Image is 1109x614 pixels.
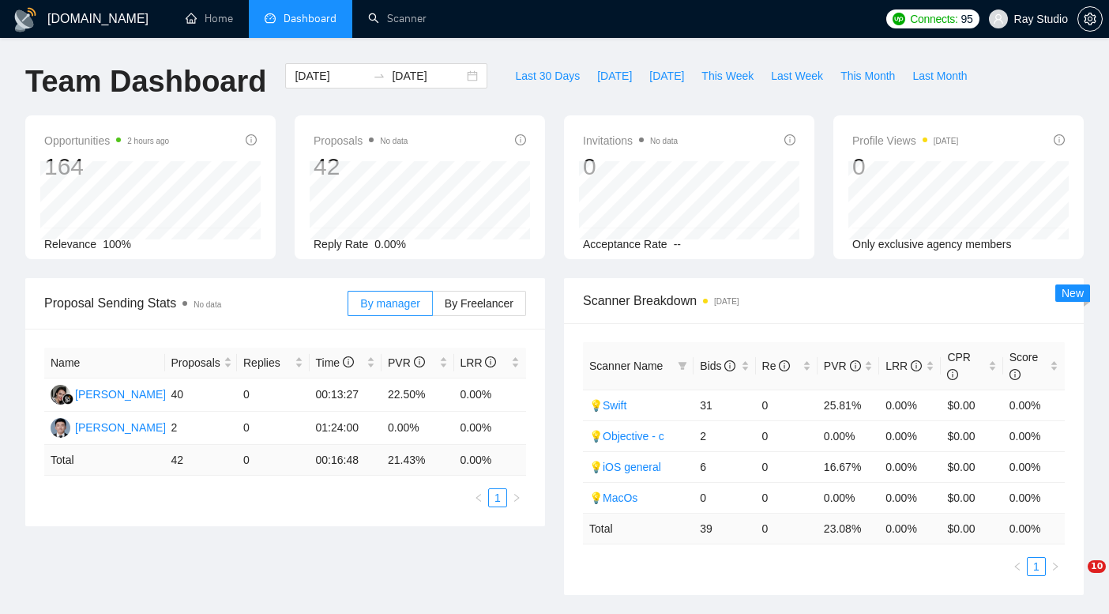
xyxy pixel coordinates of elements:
[461,356,497,369] span: LRR
[237,379,310,412] td: 0
[44,445,165,476] td: Total
[694,482,755,513] td: 0
[675,354,690,378] span: filter
[589,399,626,412] a: 💡Swift
[650,137,678,145] span: No data
[1054,134,1065,145] span: info-circle
[507,488,526,507] li: Next Page
[1055,560,1093,598] iframe: Intercom live chat
[589,492,637,504] a: 💡MacOs
[1013,562,1022,571] span: left
[310,379,382,412] td: 00:13:27
[1088,560,1106,573] span: 10
[51,387,166,400] a: IM[PERSON_NAME]
[51,418,70,438] img: KS
[771,67,823,85] span: Last Week
[512,493,521,503] span: right
[852,238,1012,250] span: Only exclusive agency members
[454,412,527,445] td: 0.00%
[694,390,755,420] td: 31
[1027,557,1046,576] li: 1
[583,513,694,544] td: Total
[824,360,861,372] span: PVR
[694,420,755,451] td: 2
[818,420,879,451] td: 0.00%
[879,390,941,420] td: 0.00%
[674,238,681,250] span: --
[506,63,588,89] button: Last 30 Days
[641,63,693,89] button: [DATE]
[879,451,941,482] td: 0.00%
[762,63,832,89] button: Last Week
[840,67,895,85] span: This Month
[1078,13,1102,25] span: setting
[941,513,1002,544] td: $ 0.00
[1003,513,1065,544] td: 0.00 %
[75,386,166,403] div: [PERSON_NAME]
[714,297,739,306] time: [DATE]
[756,482,818,513] td: 0
[373,70,385,82] span: to
[879,420,941,451] td: 0.00%
[588,63,641,89] button: [DATE]
[597,67,632,85] span: [DATE]
[75,419,166,436] div: [PERSON_NAME]
[589,461,661,473] a: 💡iOS general
[373,70,385,82] span: swap-right
[694,451,755,482] td: 6
[818,390,879,420] td: 25.81%
[165,412,238,445] td: 2
[316,356,354,369] span: Time
[186,12,233,25] a: homeHome
[237,412,310,445] td: 0
[941,420,1002,451] td: $0.00
[934,137,958,145] time: [DATE]
[382,412,454,445] td: 0.00%
[165,348,238,379] th: Proposals
[756,451,818,482] td: 0
[1009,351,1039,381] span: Score
[1077,13,1103,25] a: setting
[1003,451,1065,482] td: 0.00%
[382,445,454,476] td: 21.43 %
[44,293,348,313] span: Proposal Sending Stats
[314,238,368,250] span: Reply Rate
[515,134,526,145] span: info-circle
[852,152,958,182] div: 0
[756,390,818,420] td: 0
[589,430,664,443] a: 💡Objective - c
[694,513,755,544] td: 39
[237,445,310,476] td: 0
[583,291,1065,311] span: Scanner Breakdown
[237,348,310,379] th: Replies
[360,297,419,310] span: By manager
[756,420,818,451] td: 0
[818,482,879,513] td: 0.00%
[1046,557,1065,576] li: Next Page
[62,394,73,405] img: gigradar-bm.png
[489,489,506,507] a: 1
[454,445,527,476] td: 0.00 %
[474,493,483,503] span: left
[343,356,354,367] span: info-circle
[243,354,291,371] span: Replies
[678,361,687,371] span: filter
[445,297,513,310] span: By Freelancer
[649,67,684,85] span: [DATE]
[103,238,131,250] span: 100%
[1003,420,1065,451] td: 0.00%
[762,360,791,372] span: Re
[127,137,169,145] time: 2 hours ago
[904,63,976,89] button: Last Month
[910,10,957,28] span: Connects:
[25,63,266,100] h1: Team Dashboard
[879,513,941,544] td: 0.00 %
[284,12,336,25] span: Dashboard
[583,152,678,182] div: 0
[1009,369,1021,380] span: info-circle
[941,451,1002,482] td: $0.00
[380,137,408,145] span: No data
[507,488,526,507] button: right
[885,360,922,372] span: LRR
[724,360,735,371] span: info-circle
